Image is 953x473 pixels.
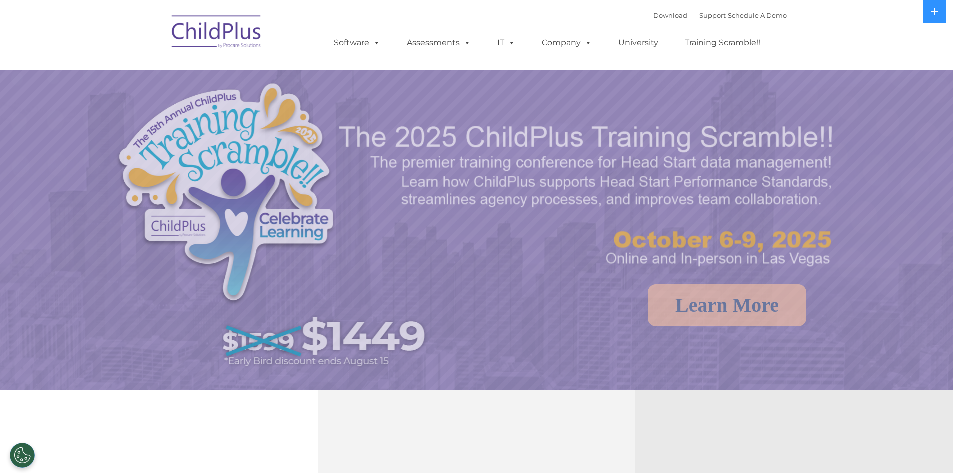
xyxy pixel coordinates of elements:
a: University [608,33,668,53]
a: Training Scramble!! [675,33,770,53]
a: Support [699,11,726,19]
a: Assessments [397,33,481,53]
a: Schedule A Demo [728,11,787,19]
a: Company [532,33,602,53]
a: Software [324,33,390,53]
a: Download [653,11,687,19]
a: IT [487,33,525,53]
img: ChildPlus by Procare Solutions [167,8,267,58]
a: Learn More [648,284,806,326]
font: | [653,11,787,19]
button: Cookies Settings [10,443,35,468]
